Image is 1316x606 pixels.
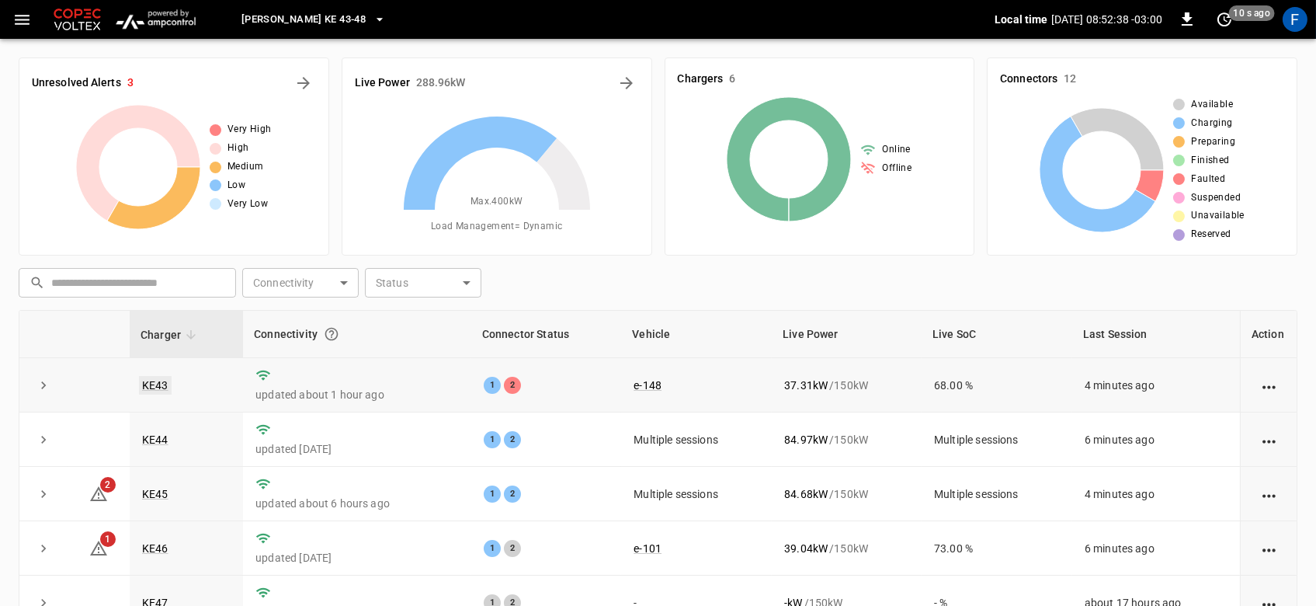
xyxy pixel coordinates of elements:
[784,378,828,393] p: 37.31 kW
[995,12,1048,27] p: Local time
[634,379,661,392] a: e-148
[227,122,272,138] span: Very High
[1072,521,1240,576] td: 6 minutes ago
[504,540,521,557] div: 2
[882,142,910,158] span: Online
[484,377,501,394] div: 1
[784,378,909,393] div: / 150 kW
[100,531,116,547] span: 1
[1191,134,1235,150] span: Preparing
[1191,172,1225,187] span: Faulted
[729,71,735,88] h6: 6
[1229,5,1275,21] span: 10 s ago
[431,219,563,235] span: Load Management = Dynamic
[1072,311,1240,358] th: Last Session
[634,542,661,555] a: e-101
[32,374,55,397] button: expand row
[1259,378,1279,393] div: action cell options
[142,542,168,555] a: KE46
[227,141,249,156] span: High
[504,377,521,394] div: 2
[1259,541,1279,556] div: action cell options
[1259,432,1279,448] div: action cell options
[784,432,909,448] div: / 150 kW
[32,428,55,451] button: expand row
[227,159,263,175] span: Medium
[1072,413,1240,467] td: 6 minutes ago
[127,75,134,92] h6: 3
[227,178,245,193] span: Low
[1000,71,1057,88] h6: Connectors
[241,11,366,29] span: [PERSON_NAME] KE 43-48
[784,432,828,448] p: 84.97 kW
[416,75,466,92] h6: 288.96 kW
[1259,486,1279,502] div: action cell options
[1283,7,1307,32] div: profile-icon
[1064,71,1076,88] h6: 12
[621,311,772,358] th: Vehicle
[1191,116,1232,131] span: Charging
[227,197,268,212] span: Very Low
[254,320,460,348] div: Connectivity
[922,521,1072,576] td: 73.00 %
[922,467,1072,521] td: Multiple sessions
[89,487,108,500] a: 2
[291,71,316,96] button: All Alerts
[470,194,523,210] span: Max. 400 kW
[922,311,1072,358] th: Live SoC
[784,541,828,556] p: 39.04 kW
[50,5,104,34] img: Customer Logo
[504,431,521,448] div: 2
[89,542,108,554] a: 1
[471,311,622,358] th: Connector Status
[922,358,1072,413] td: 68.00 %
[100,477,116,493] span: 2
[784,541,909,556] div: / 150 kW
[882,161,911,176] span: Offline
[1240,311,1297,358] th: Action
[614,71,639,96] button: Energy Overview
[621,467,772,521] td: Multiple sessions
[255,496,459,511] p: updated about 6 hours ago
[621,413,772,467] td: Multiple sessions
[504,486,521,503] div: 2
[484,431,501,448] div: 1
[32,75,121,92] h6: Unresolved Alerts
[1072,467,1240,521] td: 4 minutes ago
[235,5,392,35] button: [PERSON_NAME] KE 43-48
[784,486,828,502] p: 84.68 kW
[255,550,459,566] p: updated [DATE]
[142,488,168,500] a: KE45
[255,441,459,457] p: updated [DATE]
[355,75,410,92] h6: Live Power
[142,434,168,446] a: KE44
[1212,7,1237,32] button: set refresh interval
[1191,153,1229,169] span: Finished
[922,413,1072,467] td: Multiple sessions
[1072,358,1240,413] td: 4 minutes ago
[1051,12,1162,27] p: [DATE] 08:52:38 -03:00
[484,540,501,557] div: 1
[678,71,724,88] h6: Chargers
[1191,190,1241,206] span: Suspended
[772,311,922,358] th: Live Power
[255,387,459,402] p: updated about 1 hour ago
[110,5,201,34] img: ampcontrol.io logo
[141,326,201,344] span: Charger
[1191,208,1244,224] span: Unavailable
[784,486,909,502] div: / 150 kW
[318,320,345,348] button: Connection between the charger and our software.
[1191,97,1233,113] span: Available
[139,376,172,395] a: KE43
[484,486,501,503] div: 1
[1191,227,1231,242] span: Reserved
[32,537,55,560] button: expand row
[32,482,55,506] button: expand row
